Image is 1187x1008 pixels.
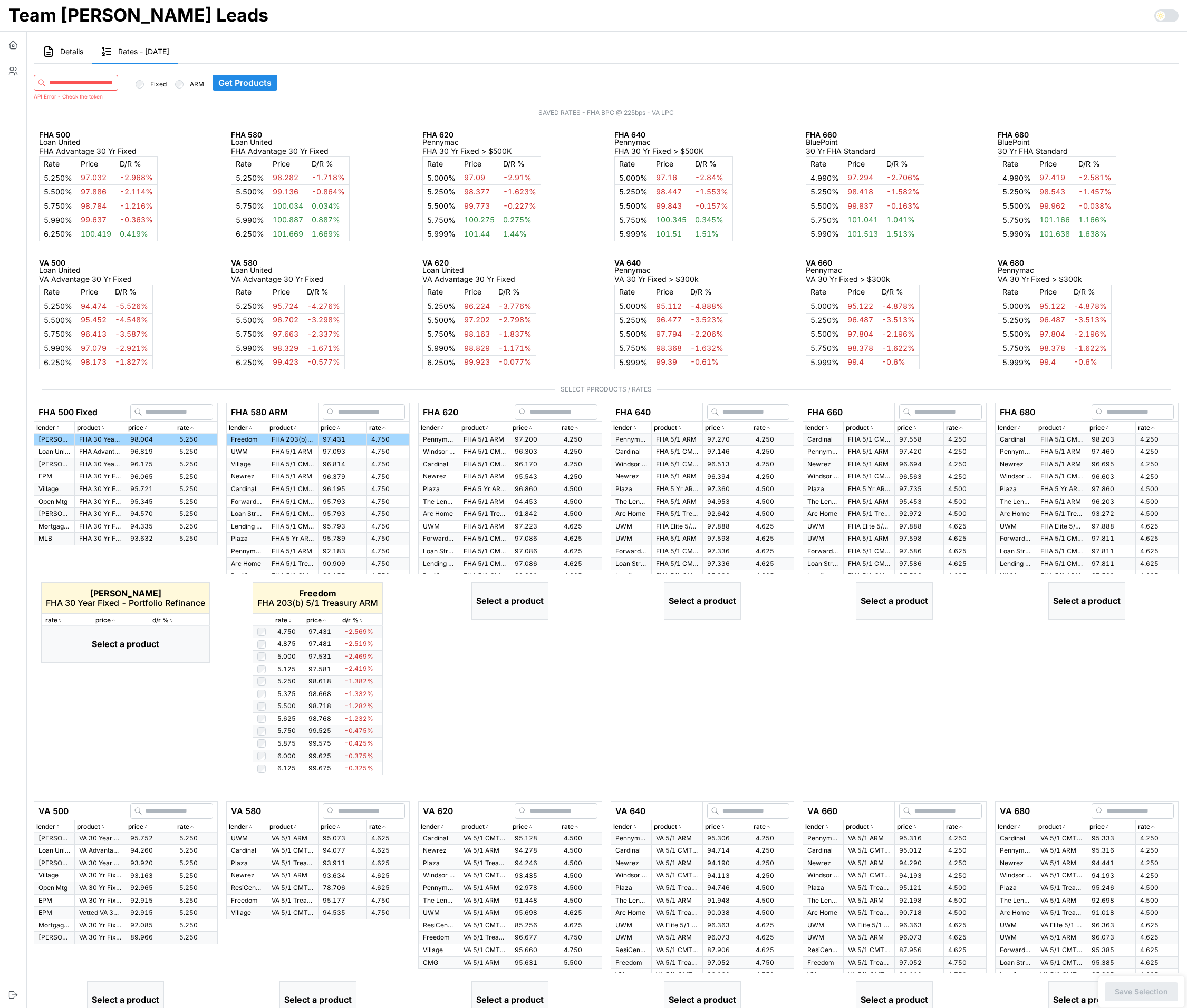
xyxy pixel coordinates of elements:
td: % [40,199,77,213]
p: d/r % [152,615,169,625]
span: 5.990 [1002,229,1024,238]
span: 5.999 [619,229,640,238]
button: lender [419,822,459,832]
span: 99.837 [847,201,873,210]
td: % [806,185,844,199]
span: 5.750 [810,216,832,224]
button: product [844,423,894,433]
td: D/R % [115,156,158,171]
span: 5.500 [427,201,448,210]
td: % [614,213,652,227]
p: BluePoint [806,139,924,146]
input: Select row [257,739,266,748]
button: price [93,615,150,625]
button: product [267,423,318,433]
button: Get Products [213,75,277,91]
p: price [306,615,322,625]
span: 5.750 [236,201,257,210]
p: rate [45,615,57,625]
p: FHA 580 [231,131,350,139]
span: -2.968% [120,173,153,182]
button: d/r % [340,615,383,625]
p: price [1089,822,1105,832]
td: Rate [998,156,1035,171]
button: price [126,822,175,832]
td: % [231,185,268,199]
td: % [40,185,77,199]
p: rate [562,423,574,433]
button: rate [367,423,409,433]
p: lender [421,423,440,433]
td: Price [843,156,882,171]
td: D/R % [882,156,924,171]
span: 5.999 [427,229,448,238]
span: 5.500 [1002,201,1024,210]
td: D/R % [1074,156,1116,171]
td: Price [76,156,115,171]
p: FHA 30 Yr Fixed > $500K [422,146,541,156]
p: rate [1138,423,1150,433]
p: rate [275,615,287,625]
button: lender [803,423,843,433]
button: rate [559,423,602,433]
td: % [423,185,460,199]
span: 100.275 [464,215,495,224]
p: product [1038,423,1061,433]
button: rate [751,822,794,832]
input: Select row [257,752,266,760]
span: -0.864% [312,187,345,196]
td: % [998,185,1035,199]
input: Select row [257,628,266,636]
td: % [423,213,460,227]
span: 1.51% [695,229,719,238]
span: 5.500 [44,187,65,196]
p: FHA 680 [998,131,1116,139]
td: % [806,227,844,241]
button: rate [43,615,93,625]
span: 0.275% [503,215,532,224]
td: Rate [423,156,460,171]
span: -2.581% [1078,173,1112,182]
button: lender [611,822,651,832]
span: 5.750 [1002,216,1024,224]
button: price [895,822,943,832]
span: -1.582% [886,187,920,196]
p: FHA 660 [806,131,924,139]
span: 6.250 [44,229,65,238]
p: FHA 640 [614,131,733,139]
p: product [654,822,677,832]
span: 101.166 [1039,215,1070,224]
p: lender [421,822,440,832]
span: 97.419 [1039,173,1065,182]
span: 100.034 [273,201,303,210]
p: rate [177,822,189,832]
span: 5.990 [236,216,257,224]
span: 99.637 [81,215,107,224]
span: 101.638 [1039,229,1070,238]
button: price [510,423,559,433]
td: % [40,227,77,241]
span: 5.750 [427,216,448,224]
span: 98.784 [81,201,107,210]
td: % [614,171,652,185]
span: 97.032 [81,173,107,182]
td: Price [460,156,499,171]
td: % [423,199,460,213]
p: product [269,423,293,433]
span: 5.250 [236,173,257,182]
button: price [703,423,751,433]
p: Pennymac [998,267,1112,274]
span: 97.886 [81,187,107,196]
p: VA 580 [231,259,345,267]
p: VA 620 [422,259,536,267]
p: d/r % [342,615,359,625]
p: 30 Yr FHA Standard [998,146,1116,156]
td: % [423,171,460,185]
td: % [614,199,652,213]
span: 0.419% [120,229,148,238]
span: 5.990 [44,216,65,224]
td: % [614,227,652,241]
button: rate [273,615,304,625]
button: product [1036,423,1087,433]
button: lender [611,423,651,433]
